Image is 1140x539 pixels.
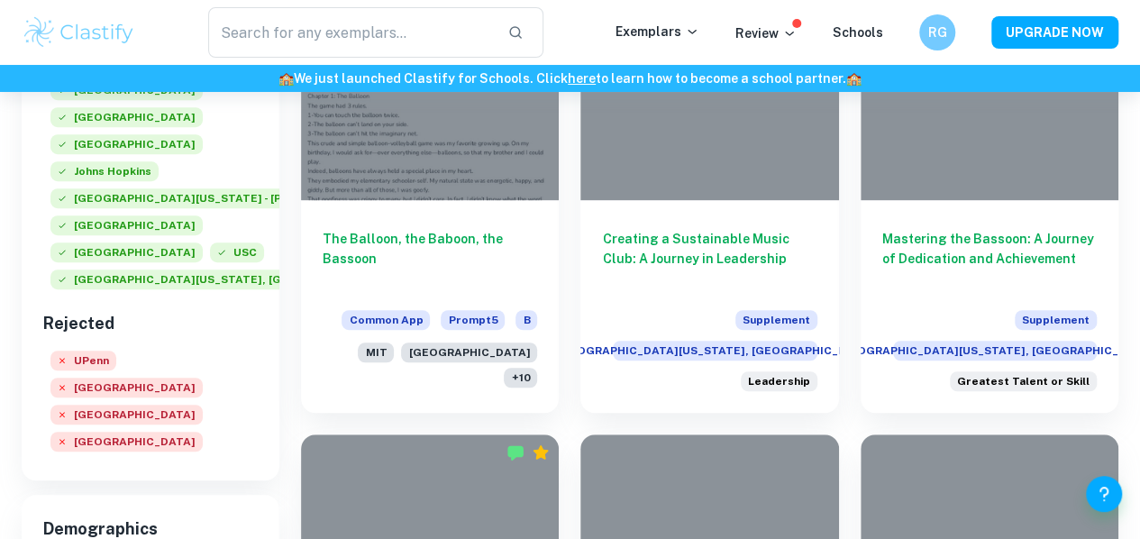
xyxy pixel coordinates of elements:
[861,6,1118,413] a: Mastering the Bassoon: A Journey of Dedication and AchievementSupplement[GEOGRAPHIC_DATA][US_STAT...
[616,22,699,41] p: Exemplars
[833,25,883,40] a: Schools
[210,242,264,269] div: Accepted: University of Southern California
[504,368,537,388] span: + 10
[927,23,948,42] h6: RG
[50,215,203,235] span: [GEOGRAPHIC_DATA]
[50,107,203,134] div: Accepted: Princeton University
[515,310,537,330] span: B
[50,405,203,432] div: Rejected: Northwestern University
[568,71,596,86] a: here
[613,341,816,361] span: [GEOGRAPHIC_DATA][US_STATE], [GEOGRAPHIC_DATA]
[301,6,559,413] a: The Balloon, the Baboon, the BassoonCommon AppPrompt5BMIT[GEOGRAPHIC_DATA]+10
[50,269,397,289] span: [GEOGRAPHIC_DATA][US_STATE], [GEOGRAPHIC_DATA]
[50,107,203,127] span: [GEOGRAPHIC_DATA]
[991,16,1118,49] button: UPGRADE NOW
[846,71,862,86] span: 🏫
[50,134,203,161] div: Accepted: Columbia University
[278,71,294,86] span: 🏫
[208,7,493,58] input: Search for any exemplars...
[1086,476,1122,512] button: Help and Feedback
[50,80,203,107] div: Accepted: Cornell University
[43,311,258,336] h6: Rejected
[4,69,1136,88] h6: We just launched Clastify for Schools. Click to learn how to become a school partner.
[506,443,524,461] img: Marked
[50,351,116,370] span: UPenn
[441,310,505,330] span: Prompt 5
[50,161,159,188] div: Accepted: Johns Hopkins University
[50,405,203,425] span: [GEOGRAPHIC_DATA]
[957,373,1090,389] span: Greatest Talent or Skill
[342,310,430,330] span: Common App
[50,432,203,452] span: [GEOGRAPHIC_DATA]
[735,310,817,330] span: Supplement
[532,443,550,461] div: Premium
[50,432,203,459] div: Rejected: Vanderbilt University
[919,14,955,50] button: RG
[401,343,537,362] span: [GEOGRAPHIC_DATA]
[50,269,397,297] div: Accepted: University of California, San Francisco
[882,229,1097,288] h6: Mastering the Bassoon: A Journey of Dedication and Achievement
[950,371,1097,391] div: What would you say is your greatest talent or skill? How have you developed and demonstrated that...
[22,14,136,50] img: Clastify logo
[748,373,810,389] span: Leadership
[50,242,203,262] span: [GEOGRAPHIC_DATA]
[50,134,203,154] span: [GEOGRAPHIC_DATA]
[210,242,264,262] span: USC
[50,215,203,242] div: Accepted: Duke University
[50,378,203,397] span: [GEOGRAPHIC_DATA]
[358,343,394,362] span: MIT
[893,341,1097,361] span: [GEOGRAPHIC_DATA][US_STATE], [GEOGRAPHIC_DATA]
[50,242,203,269] div: Accepted: Brown University
[580,6,838,413] a: Creating a Sustainable Music Club: A Journey in LeadershipSupplement[GEOGRAPHIC_DATA][US_STATE], ...
[50,188,495,208] span: [GEOGRAPHIC_DATA][US_STATE] - [PERSON_NAME][GEOGRAPHIC_DATA]
[50,161,159,181] span: Johns Hopkins
[50,378,203,405] div: Rejected: Yale University
[323,229,537,288] h6: The Balloon, the Baboon, the Bassoon
[735,23,797,43] p: Review
[602,229,816,288] h6: Creating a Sustainable Music Club: A Journey in Leadership
[1015,310,1097,330] span: Supplement
[50,188,495,215] div: Accepted: University of Michigan - Ann Arbor
[741,371,817,391] div: Describe an example of your leadership experience in which you have positively influenced others,...
[50,351,116,378] div: Rejected: University of Pennsylvania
